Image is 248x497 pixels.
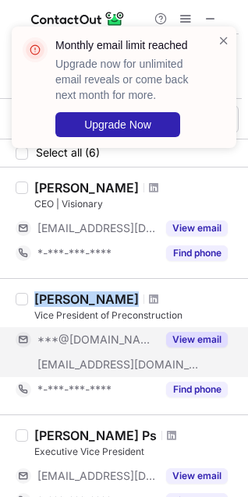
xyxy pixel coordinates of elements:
div: [PERSON_NAME] [34,291,139,307]
span: [EMAIL_ADDRESS][DOMAIN_NAME] [37,221,157,235]
span: ***@[DOMAIN_NAME] [37,333,157,347]
img: error [23,37,48,62]
span: [EMAIL_ADDRESS][DOMAIN_NAME] [37,469,157,483]
button: Reveal Button [166,468,228,484]
button: Reveal Button [166,220,228,236]
span: [EMAIL_ADDRESS][DOMAIN_NAME] [37,358,200,372]
button: Reveal Button [166,332,228,347]
span: Upgrade Now [84,118,151,131]
div: CEO | Visionary [34,197,239,211]
p: Upgrade now for unlimited email reveals or come back next month for more. [55,56,199,103]
div: Vice President of Preconstruction [34,308,239,323]
img: ContactOut v5.3.10 [31,9,125,28]
button: Reveal Button [166,382,228,397]
div: [PERSON_NAME] Ps [34,428,157,443]
button: Reveal Button [166,245,228,261]
header: Monthly email limit reached [55,37,199,53]
div: Executive Vice President [34,445,239,459]
button: Upgrade Now [55,112,180,137]
div: [PERSON_NAME] [34,180,139,196]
